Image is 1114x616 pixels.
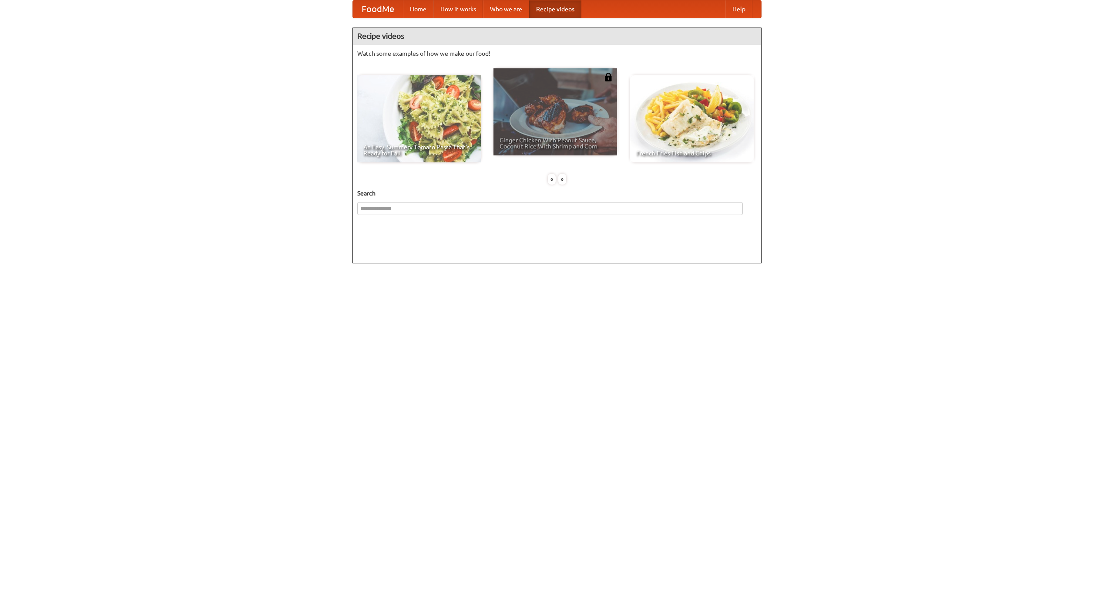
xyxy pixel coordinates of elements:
[630,75,754,162] a: French Fries Fish and Chips
[357,189,757,198] h5: Search
[357,49,757,58] p: Watch some examples of how we make our food!
[725,0,752,18] a: Help
[353,0,403,18] a: FoodMe
[363,144,475,156] span: An Easy, Summery Tomato Pasta That's Ready for Fall
[433,0,483,18] a: How it works
[636,150,748,156] span: French Fries Fish and Chips
[483,0,529,18] a: Who we are
[357,75,481,162] a: An Easy, Summery Tomato Pasta That's Ready for Fall
[558,174,566,185] div: »
[403,0,433,18] a: Home
[529,0,581,18] a: Recipe videos
[353,27,761,45] h4: Recipe videos
[604,73,613,81] img: 483408.png
[548,174,556,185] div: «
